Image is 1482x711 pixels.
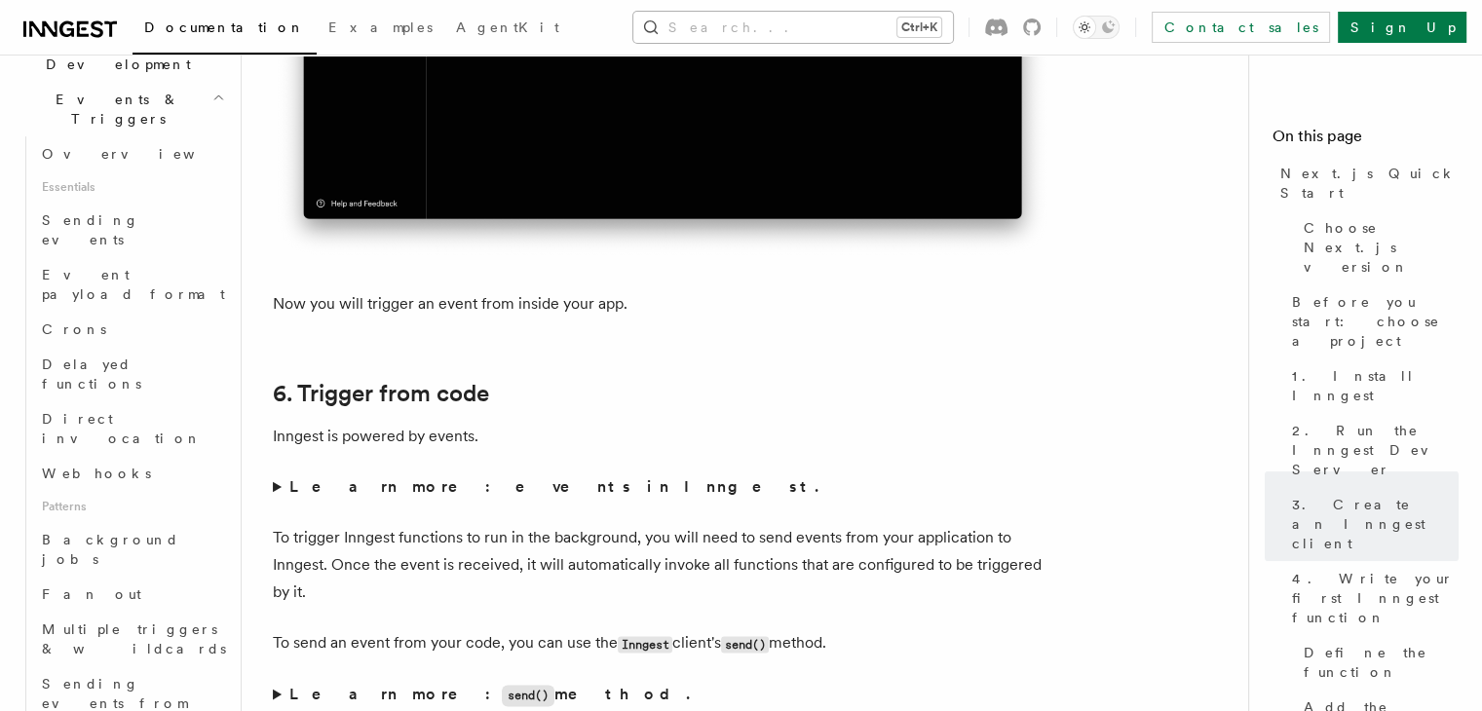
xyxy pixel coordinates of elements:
a: Examples [317,6,444,53]
a: Next.js Quick Start [1273,156,1459,210]
span: 1. Install Inngest [1292,366,1459,405]
span: Local Development [16,35,212,74]
a: 6. Trigger from code [273,380,489,407]
span: 2. Run the Inngest Dev Server [1292,421,1459,479]
kbd: Ctrl+K [897,18,941,37]
button: Search...Ctrl+K [633,12,953,43]
summary: Learn more:send()method. [273,681,1052,709]
span: Next.js Quick Start [1280,164,1459,203]
a: Before you start: choose a project [1284,284,1459,358]
a: Background jobs [34,522,229,577]
span: Event payload format [42,267,225,302]
span: Delayed functions [42,356,141,392]
strong: Learn more: method. [289,685,694,703]
a: 3. Create an Inngest client [1284,487,1459,561]
a: Contact sales [1152,12,1330,43]
p: To send an event from your code, you can use the client's method. [273,629,1052,657]
a: Multiple triggers & wildcards [34,612,229,666]
a: Overview [34,136,229,171]
span: Before you start: choose a project [1292,292,1459,351]
a: Webhooks [34,456,229,491]
a: Define the function [1296,635,1459,690]
strong: Learn more: events in Inngest. [289,477,822,496]
a: Sign Up [1338,12,1466,43]
a: Direct invocation [34,401,229,456]
span: Background jobs [42,532,179,567]
span: 4. Write your first Inngest function [1292,569,1459,627]
code: send() [502,685,554,706]
a: 1. Install Inngest [1284,358,1459,413]
span: Webhooks [42,466,151,481]
span: Examples [328,19,433,35]
span: Define the function [1304,643,1459,682]
button: Local Development [16,27,229,82]
span: Crons [42,321,106,337]
span: AgentKit [456,19,559,35]
a: 2. Run the Inngest Dev Server [1284,413,1459,487]
a: Crons [34,312,229,347]
span: Choose Next.js version [1304,218,1459,277]
a: Fan out [34,577,229,612]
span: Multiple triggers & wildcards [42,621,226,656]
span: Sending events [42,212,139,247]
span: 3. Create an Inngest client [1292,495,1459,553]
code: send() [721,636,769,653]
a: Documentation [133,6,317,55]
a: Delayed functions [34,347,229,401]
h4: On this page [1273,125,1459,156]
code: Inngest [618,636,672,653]
span: Direct invocation [42,411,202,446]
a: Event payload format [34,257,229,312]
span: Fan out [42,586,141,602]
span: Events & Triggers [16,90,212,129]
p: Inngest is powered by events. [273,423,1052,450]
span: Patterns [34,491,229,522]
span: Documentation [144,19,305,35]
button: Events & Triggers [16,82,229,136]
a: Choose Next.js version [1296,210,1459,284]
a: AgentKit [444,6,571,53]
a: Sending events [34,203,229,257]
summary: Learn more: events in Inngest. [273,473,1052,501]
a: 4. Write your first Inngest function [1284,561,1459,635]
span: Essentials [34,171,229,203]
span: Overview [42,146,243,162]
p: Now you will trigger an event from inside your app. [273,290,1052,318]
p: To trigger Inngest functions to run in the background, you will need to send events from your app... [273,524,1052,606]
button: Toggle dark mode [1073,16,1120,39]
